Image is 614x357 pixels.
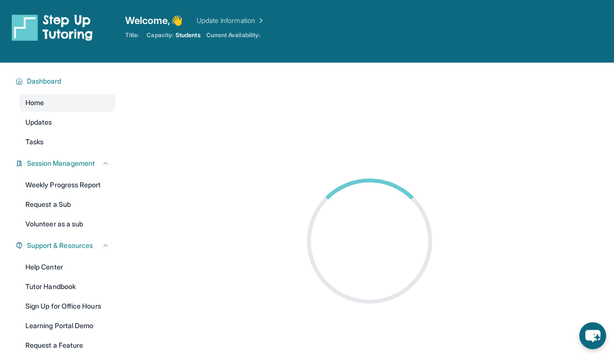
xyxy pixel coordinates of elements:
[579,322,606,349] button: chat-button
[197,16,265,25] a: Update Information
[20,94,115,112] a: Home
[23,241,110,250] button: Support & Resources
[255,16,265,25] img: Chevron Right
[20,133,115,151] a: Tasks
[25,137,44,147] span: Tasks
[27,76,62,86] span: Dashboard
[25,98,44,108] span: Home
[25,117,52,127] span: Updates
[20,336,115,354] a: Request a Feature
[125,14,183,27] span: Welcome, 👋
[23,158,110,168] button: Session Management
[23,76,110,86] button: Dashboard
[175,31,200,39] span: Students
[27,241,93,250] span: Support & Resources
[20,176,115,194] a: Weekly Progress Report
[206,31,260,39] span: Current Availability:
[27,158,95,168] span: Session Management
[20,196,115,213] a: Request a Sub
[20,297,115,315] a: Sign Up for Office Hours
[147,31,174,39] span: Capacity:
[20,278,115,295] a: Tutor Handbook
[125,31,139,39] span: Title:
[20,113,115,131] a: Updates
[12,14,93,41] img: logo
[20,215,115,233] a: Volunteer as a sub
[20,258,115,276] a: Help Center
[20,317,115,335] a: Learning Portal Demo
